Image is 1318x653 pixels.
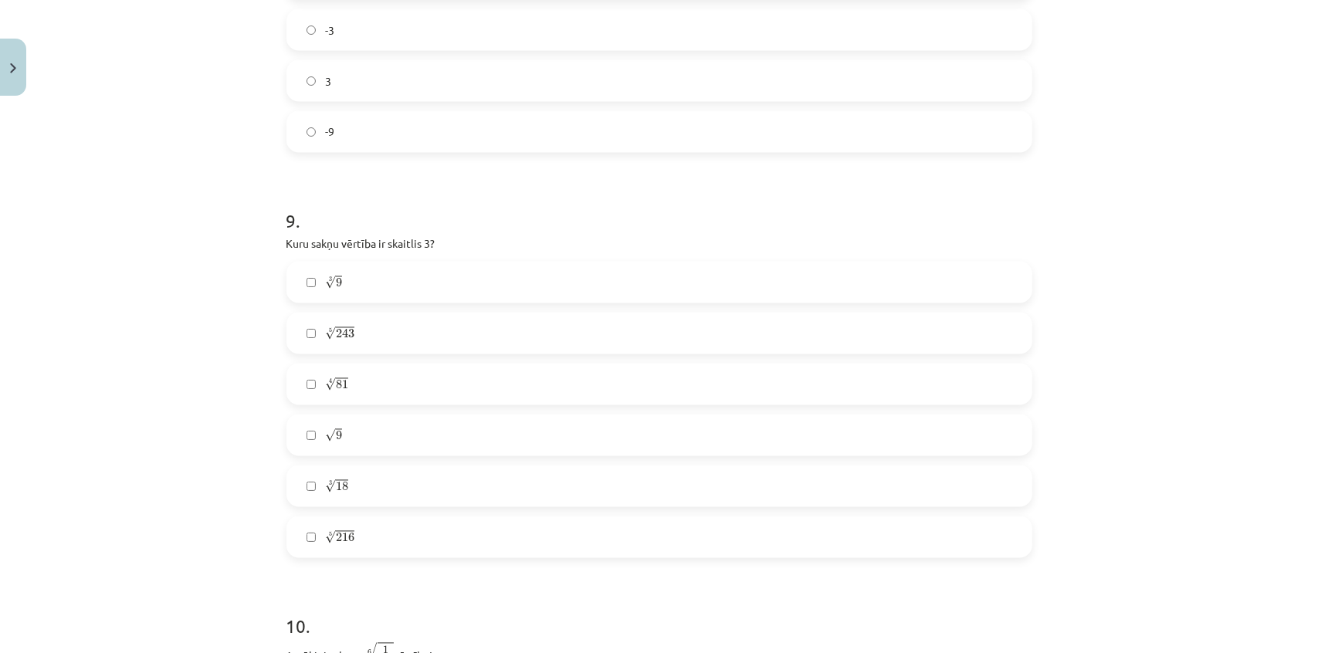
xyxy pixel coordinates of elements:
h1: 10 . [286,589,1032,637]
span: 81 [336,381,348,390]
p: Kuru sakņu vērtība ir skaitlis 3? [286,236,1032,252]
input: -3 [307,25,317,36]
span: √ [325,480,336,493]
span: √ [325,276,336,289]
span: -9 [325,124,334,140]
input: 3 [307,76,317,86]
span: 9 [336,431,342,441]
span: √ [325,531,336,544]
span: 243 [336,330,354,339]
span: 3 [325,73,331,90]
span: 216 [336,533,354,543]
span: 18 [336,482,348,492]
span: -3 [325,22,334,39]
span: √ [325,327,336,340]
span: √ [325,429,336,442]
h1: 9 . [286,184,1032,232]
img: icon-close-lesson-0947bae3869378f0d4975bcd49f059093ad1ed9edebbc8119c70593378902aed.svg [10,63,16,73]
span: √ [325,378,336,391]
span: 9 [336,279,342,288]
input: -9 [307,127,317,137]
